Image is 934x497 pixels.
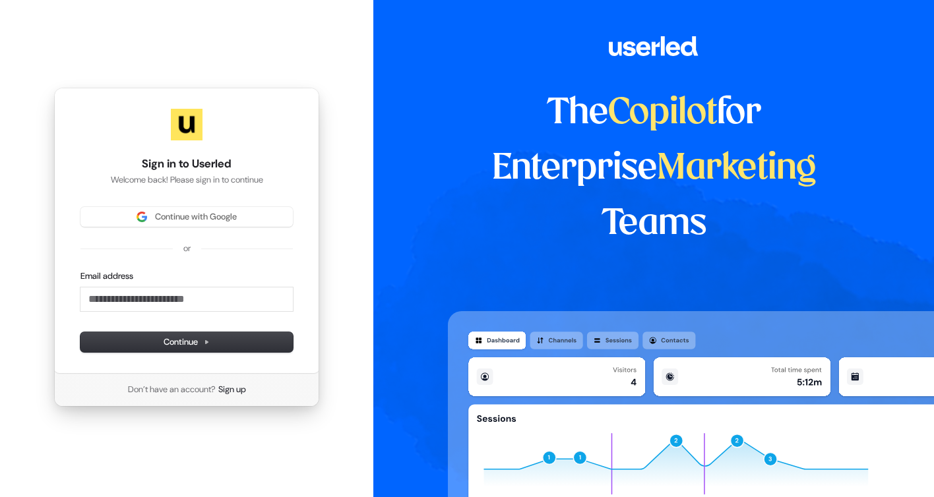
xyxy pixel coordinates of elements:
[80,332,293,352] button: Continue
[80,156,293,172] h1: Sign in to Userled
[183,243,191,254] p: or
[164,336,210,348] span: Continue
[80,207,293,227] button: Sign in with GoogleContinue with Google
[155,211,237,223] span: Continue with Google
[171,109,202,140] img: Userled
[137,212,147,222] img: Sign in with Google
[608,96,717,131] span: Copilot
[80,174,293,186] p: Welcome back! Please sign in to continue
[218,384,246,395] a: Sign up
[448,86,860,252] h1: The for Enterprise Teams
[128,384,216,395] span: Don’t have an account?
[80,270,133,282] label: Email address
[657,152,817,186] span: Marketing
